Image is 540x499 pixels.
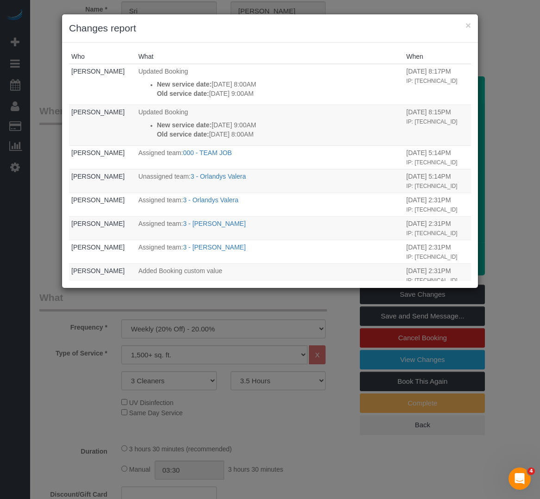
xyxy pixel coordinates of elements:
[191,173,246,180] a: 3 - Orlandys Valera
[157,81,212,88] strong: New service date:
[157,280,260,287] strong: New how will the cleaner get in? :
[69,263,136,304] td: Who
[406,277,457,284] small: IP: [TECHNICAL_ID]
[138,220,183,227] span: Assigned team:
[509,468,531,490] iframe: Intercom live chat
[404,64,471,105] td: When
[71,68,125,75] a: [PERSON_NAME]
[404,240,471,263] td: When
[406,159,457,166] small: IP: [TECHNICAL_ID]
[183,196,239,204] a: 3 - Orlandys Valera
[157,120,402,130] p: [DATE] 9:00AM
[71,267,125,274] a: [PERSON_NAME]
[404,50,471,64] th: When
[136,216,404,240] td: What
[157,89,402,98] p: [DATE] 9:00AM
[183,220,245,227] a: 3 - [PERSON_NAME]
[69,50,136,64] th: Who
[69,193,136,216] td: Who
[71,108,125,116] a: [PERSON_NAME]
[183,149,232,156] a: 000 - TEAM JOB
[71,173,125,180] a: [PERSON_NAME]
[71,196,125,204] a: [PERSON_NAME]
[138,196,183,204] span: Assigned team:
[157,130,402,139] p: [DATE] 8:00AM
[71,220,125,227] a: [PERSON_NAME]
[404,169,471,193] td: When
[406,183,457,189] small: IP: [TECHNICAL_ID]
[136,169,404,193] td: What
[404,145,471,169] td: When
[136,50,404,64] th: What
[157,90,209,97] strong: Old service date:
[136,193,404,216] td: What
[69,105,136,145] td: Who
[138,243,183,251] span: Assigned team:
[69,64,136,105] td: Who
[69,145,136,169] td: Who
[406,78,457,84] small: IP: [TECHNICAL_ID]
[138,267,222,274] span: Added Booking custom value
[406,119,457,125] small: IP: [TECHNICAL_ID]
[71,243,125,251] a: [PERSON_NAME]
[138,108,188,116] span: Updated Booking
[138,149,183,156] span: Assigned team:
[138,68,188,75] span: Updated Booking
[136,263,404,304] td: What
[157,121,212,129] strong: New service date:
[136,240,404,263] td: What
[404,105,471,145] td: When
[69,240,136,263] td: Who
[69,216,136,240] td: Who
[183,243,245,251] a: 3 - [PERSON_NAME]
[69,169,136,193] td: Who
[136,105,404,145] td: What
[406,230,457,237] small: IP: [TECHNICAL_ID]
[62,14,478,288] sui-modal: Changes report
[404,193,471,216] td: When
[527,468,535,475] span: 4
[71,149,125,156] a: [PERSON_NAME]
[136,145,404,169] td: What
[404,263,471,304] td: When
[138,173,191,180] span: Unassigned team:
[157,80,402,89] p: [DATE] 8:00AM
[69,21,471,35] h3: Changes report
[406,254,457,260] small: IP: [TECHNICAL_ID]
[157,131,209,138] strong: Old service date:
[136,64,404,105] td: What
[465,20,471,30] button: ×
[406,206,457,213] small: IP: [TECHNICAL_ID]
[404,216,471,240] td: When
